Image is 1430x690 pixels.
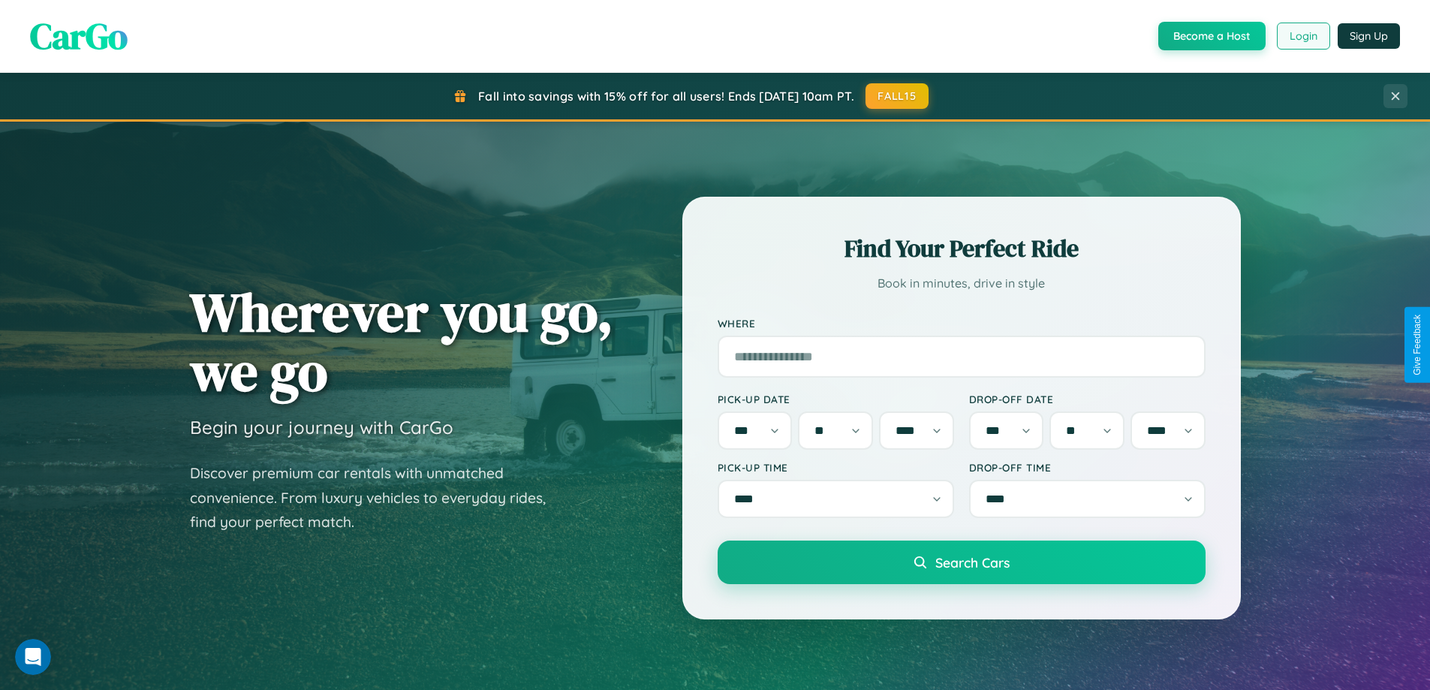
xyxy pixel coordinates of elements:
button: Login [1277,23,1330,50]
label: Where [718,317,1206,330]
iframe: Intercom live chat [15,639,51,675]
p: Discover premium car rentals with unmatched convenience. From luxury vehicles to everyday rides, ... [190,461,565,535]
span: Search Cars [935,554,1010,571]
span: Fall into savings with 15% off for all users! Ends [DATE] 10am PT. [478,89,854,104]
button: Search Cars [718,541,1206,584]
h2: Find Your Perfect Ride [718,232,1206,265]
label: Pick-up Date [718,393,954,405]
label: Drop-off Time [969,461,1206,474]
h1: Wherever you go, we go [190,282,613,401]
button: FALL15 [866,83,929,109]
button: Sign Up [1338,23,1400,49]
div: Give Feedback [1412,315,1422,375]
label: Pick-up Time [718,461,954,474]
button: Become a Host [1158,22,1266,50]
p: Book in minutes, drive in style [718,273,1206,294]
h3: Begin your journey with CarGo [190,416,453,438]
label: Drop-off Date [969,393,1206,405]
span: CarGo [30,11,128,61]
